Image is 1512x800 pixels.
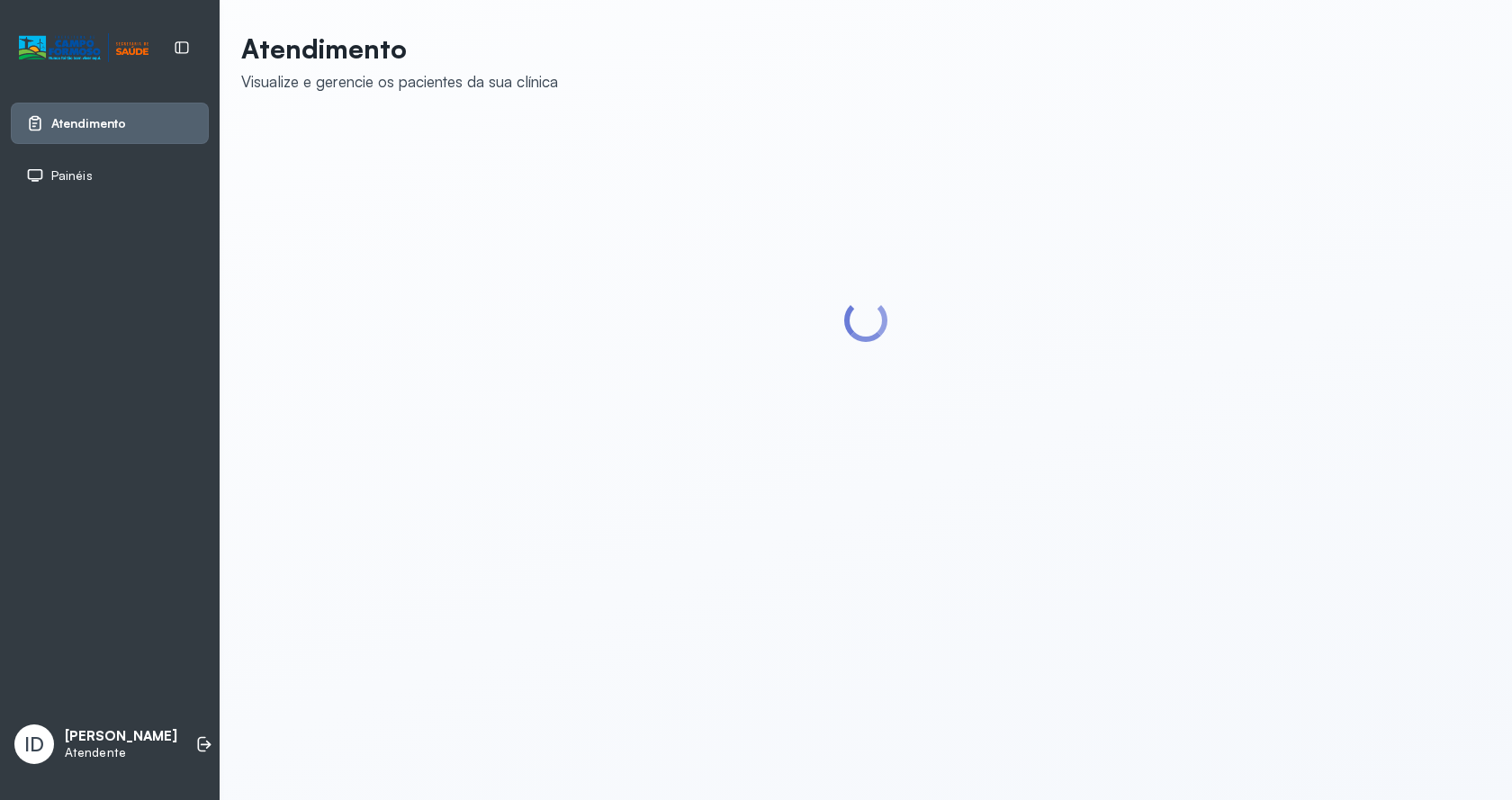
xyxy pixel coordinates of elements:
[26,114,193,132] a: Atendimento
[241,72,558,91] div: Visualize e gerencie os pacientes da sua clínica
[19,33,148,63] img: Logotipo do estabelecimento
[51,168,93,184] span: Painéis
[65,745,177,760] p: Atendente
[241,32,558,65] p: Atendimento
[65,728,177,745] p: [PERSON_NAME]
[51,116,126,131] span: Atendimento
